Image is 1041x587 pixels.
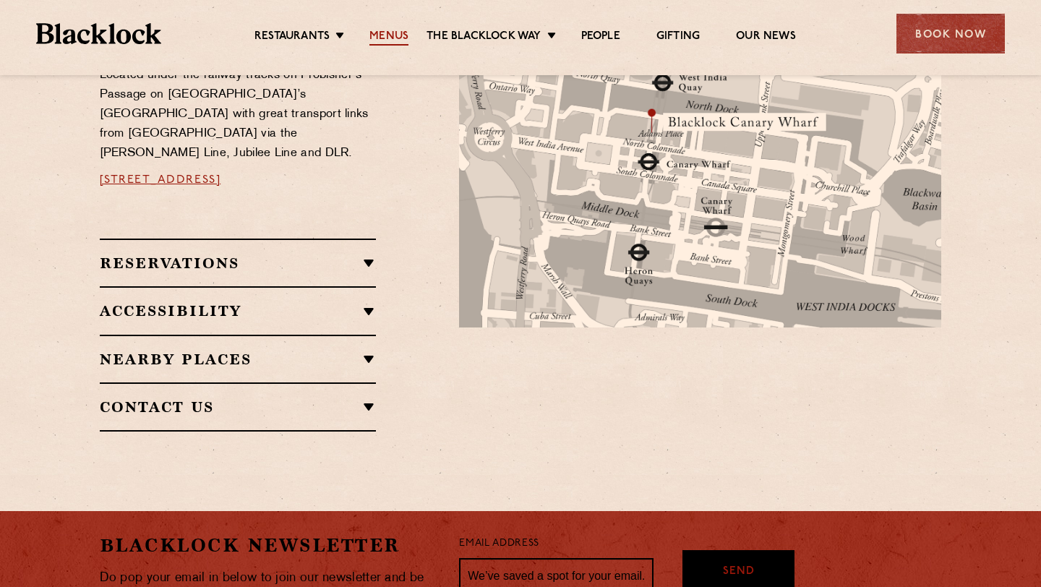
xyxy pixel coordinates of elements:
[100,351,377,368] h2: Nearby Places
[100,398,377,416] h2: Contact Us
[36,23,161,44] img: BL_Textured_Logo-footer-cropped.svg
[100,533,438,558] h2: Blacklock Newsletter
[896,14,1005,53] div: Book Now
[100,69,369,159] span: Located under the railway tracks on Frobisher’s Passage on [GEOGRAPHIC_DATA]’s [GEOGRAPHIC_DATA] ...
[723,564,755,580] span: Send
[369,30,408,46] a: Menus
[786,297,988,432] img: svg%3E
[100,174,221,186] a: [STREET_ADDRESS]
[254,30,330,46] a: Restaurants
[100,254,377,272] h2: Reservations
[427,30,541,46] a: The Blacklock Way
[581,30,620,46] a: People
[656,30,700,46] a: Gifting
[736,30,796,46] a: Our News
[100,302,377,320] h2: Accessibility
[459,536,539,552] label: Email Address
